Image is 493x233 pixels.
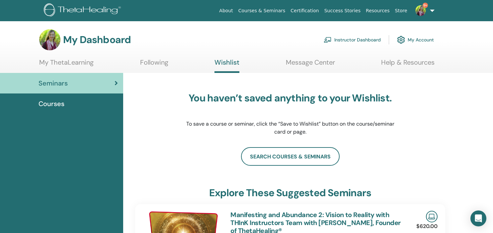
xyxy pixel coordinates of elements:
[426,211,438,222] img: Live Online Seminar
[363,5,392,17] a: Resources
[186,120,395,136] p: To save a course or seminar, click the “Save to Wishlist” button on the course/seminar card or page.
[39,29,60,50] img: default.jpg
[241,147,340,166] a: search courses & seminars
[288,5,321,17] a: Certification
[186,92,395,104] h3: You haven’t saved anything to your Wishlist.
[423,3,428,8] span: 9+
[324,32,381,47] a: Instructor Dashboard
[324,37,332,43] img: chalkboard-teacher.svg
[415,5,426,16] img: default.jpg
[209,187,371,199] h3: explore these suggested seminars
[214,58,239,73] a: Wishlist
[392,5,410,17] a: Store
[63,34,131,46] h3: My Dashboard
[44,3,123,18] img: logo.png
[416,222,438,230] p: $620.00
[397,32,434,47] a: My Account
[39,78,68,88] span: Seminars
[236,5,288,17] a: Courses & Seminars
[286,58,335,71] a: Message Center
[397,34,405,45] img: cog.svg
[216,5,235,17] a: About
[381,58,435,71] a: Help & Resources
[322,5,363,17] a: Success Stories
[39,99,64,109] span: Courses
[39,58,94,71] a: My ThetaLearning
[470,210,486,226] div: Open Intercom Messenger
[140,58,168,71] a: Following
